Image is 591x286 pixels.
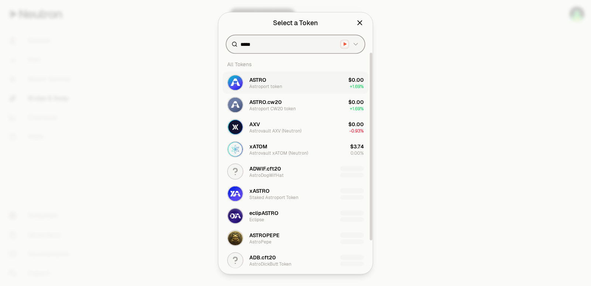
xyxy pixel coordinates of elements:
[356,17,364,28] button: Close
[249,253,276,261] span: ADB.cft20
[228,142,243,157] img: xATOM Logo
[223,182,368,205] button: xASTRO LogoxASTROStaked Astroport Token
[228,231,243,245] img: ASTROPEPE Logo
[228,97,243,112] img: ASTRO.cw20 Logo
[249,142,267,150] span: xATOM
[249,150,308,156] div: Astrovault xATOM (Neutron)
[228,186,243,201] img: xASTRO Logo
[249,187,270,194] span: xASTRO
[350,105,364,111] span: + 1.69%
[249,261,291,267] div: AstroDickButt Token
[249,76,266,83] span: ASTRO
[348,98,364,105] div: $0.00
[249,120,260,128] span: AXV
[273,17,318,28] div: Select a Token
[223,227,368,249] button: ASTROPEPE LogoASTROPEPEAstroPepe
[249,239,271,245] div: AstroPepe
[349,128,364,134] span: -0.93%
[223,116,368,138] button: AXV LogoAXVAstrovault AXV (Neutron)$0.00-0.93%
[223,94,368,116] button: ASTRO.cw20 LogoASTRO.cw20Astroport CW20 token$0.00+1.69%
[348,120,364,128] div: $0.00
[249,105,296,111] div: Astroport CW20 token
[249,172,284,178] div: AstroDogWifHat
[223,138,368,160] button: xATOM LogoxATOMAstrovault xATOM (Neutron)$3.740.00%
[228,120,243,134] img: AXV Logo
[348,76,364,83] div: $0.00
[223,249,368,271] button: ADB.cft20 LogoADB.cft20AstroDickButt Token
[228,208,243,223] img: eclipASTRO Logo
[223,205,368,227] button: eclipASTRO LogoeclipASTROEclipse
[341,41,348,48] img: Neutron Logo
[223,57,368,71] div: All Tokens
[249,216,264,222] div: Eclipse
[249,194,298,200] div: Staked Astroport Token
[249,128,301,134] div: Astrovault AXV (Neutron)
[350,83,364,89] span: + 1.69%
[249,231,280,239] span: ASTROPEPE
[223,160,368,182] button: ADWIF.cft20 LogoADWIF.cft20AstroDogWifHat
[249,98,282,105] span: ASTRO.cw20
[350,142,364,150] div: $3.74
[228,75,243,90] img: ASTRO Logo
[249,209,279,216] span: eclipASTRO
[249,83,282,89] div: Astroport token
[340,40,359,48] button: Neutron LogoNeutron Logo
[223,71,368,94] button: ASTRO LogoASTROAstroport token$0.00+1.69%
[249,165,281,172] span: ADWIF.cft20
[351,150,364,156] span: 0.00%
